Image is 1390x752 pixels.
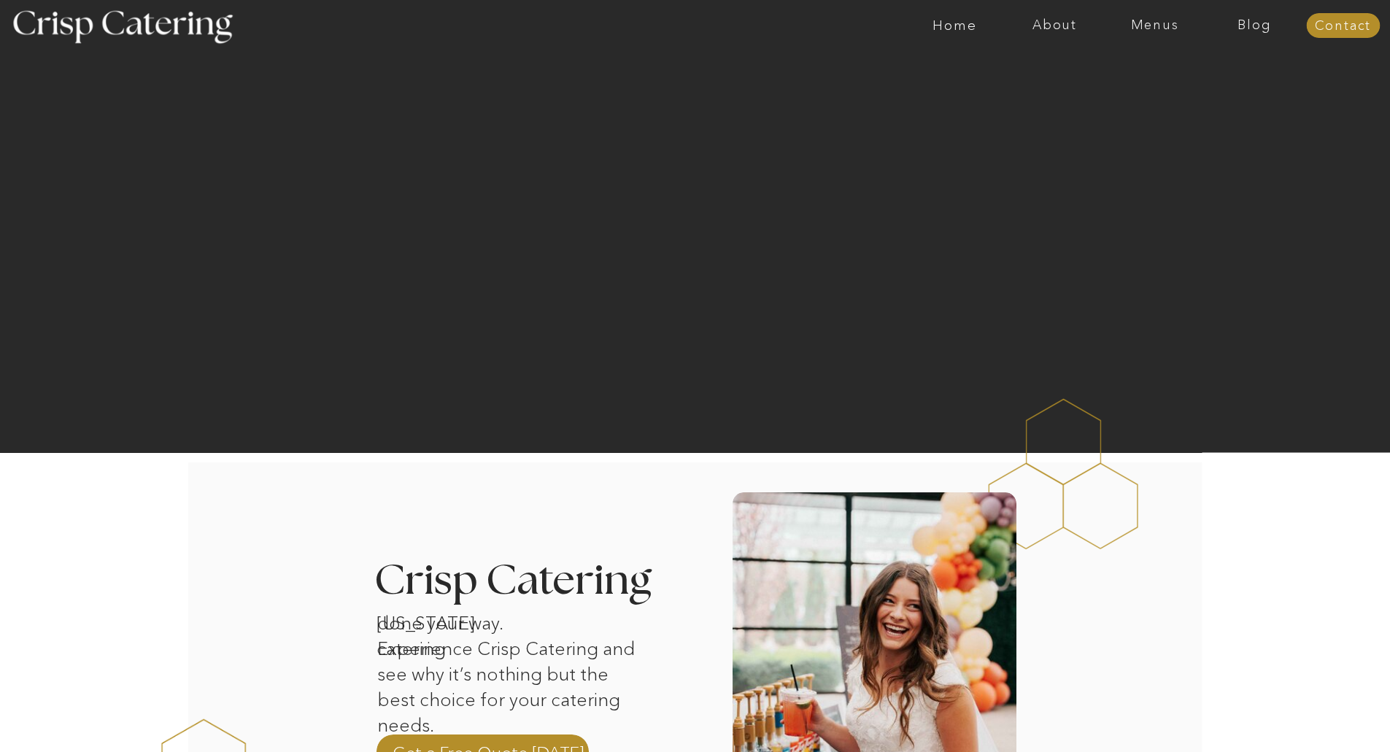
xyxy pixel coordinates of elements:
[905,18,1005,33] a: Home
[377,610,528,629] h1: [US_STATE] catering
[1306,19,1380,34] a: Contact
[1205,18,1305,33] a: Blog
[1005,18,1105,33] a: About
[377,610,644,703] p: done your way. Experience Crisp Catering and see why it’s nothing but the best choice for your ca...
[374,560,689,603] h3: Crisp Catering
[1105,18,1205,33] a: Menus
[1244,679,1390,752] iframe: podium webchat widget bubble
